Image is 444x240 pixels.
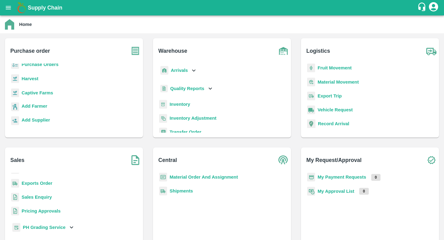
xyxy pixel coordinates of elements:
[307,187,315,196] img: approval
[306,47,330,55] b: Logistics
[11,88,19,97] img: harvest
[307,77,315,87] img: material
[159,187,167,196] img: shipments
[318,175,366,180] a: My Payment Requests
[318,80,359,85] a: Material Movement
[424,152,439,168] img: check
[15,2,28,14] img: logo
[307,173,315,182] img: payment
[359,188,369,195] p: 0
[159,100,167,109] img: whInventory
[10,47,50,55] b: Purchase order
[159,128,167,137] img: whTransfer
[23,225,66,230] b: PH Grading Service
[11,116,19,125] img: supplier
[170,188,193,193] a: Shipments
[128,43,143,59] img: purchase
[307,64,315,72] img: fruit
[11,193,19,202] img: sales
[22,117,50,125] a: Add Supplier
[12,223,20,232] img: whTracker
[22,118,50,122] b: Add Supplier
[170,102,190,107] a: Inventory
[159,64,197,77] div: Arrivals
[170,86,204,91] b: Quality Reports
[5,19,14,30] img: home
[276,152,291,168] img: central
[159,114,167,123] img: inventory
[160,66,168,75] img: whArrival
[10,156,25,164] b: Sales
[28,5,62,11] b: Supply Chain
[170,116,216,121] a: Inventory Adjustment
[11,179,19,188] img: shipments
[22,209,60,213] a: Pricing Approvals
[22,103,47,111] a: Add Farmer
[159,173,167,182] img: centralMaterial
[160,85,168,93] img: qualityReport
[170,175,238,180] a: Material Order And Assignment
[318,93,342,98] a: Export Trip
[11,221,75,234] div: PH Grading Service
[318,189,354,194] a: My Approval List
[276,43,291,59] img: warehouse
[1,1,15,15] button: open drawer
[11,60,19,69] img: reciept
[22,181,52,186] a: Exports Order
[128,152,143,168] img: soSales
[371,174,381,181] p: 0
[11,207,19,216] img: sales
[158,47,187,55] b: Warehouse
[318,121,349,126] a: Record Arrival
[159,82,214,95] div: Quality Reports
[19,22,32,27] b: Home
[417,2,428,13] div: customer-support
[28,3,417,12] a: Supply Chain
[158,156,177,164] b: Central
[22,195,52,200] a: Sales Enquiry
[11,102,19,111] img: farmer
[318,107,353,112] a: Vehicle Request
[307,106,315,114] img: vehicle
[307,119,315,128] img: recordArrival
[307,92,315,101] img: delivery
[171,68,188,73] b: Arrivals
[11,74,19,83] img: harvest
[22,90,53,95] a: Captive Farms
[22,104,47,109] b: Add Farmer
[428,1,439,14] div: account of current user
[318,65,352,70] a: Fruit Movement
[170,130,201,134] a: Transfer Order
[424,43,439,59] img: truck
[22,62,59,67] a: Purchase Orders
[306,156,362,164] b: My Request/Approval
[22,76,38,81] a: Harvest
